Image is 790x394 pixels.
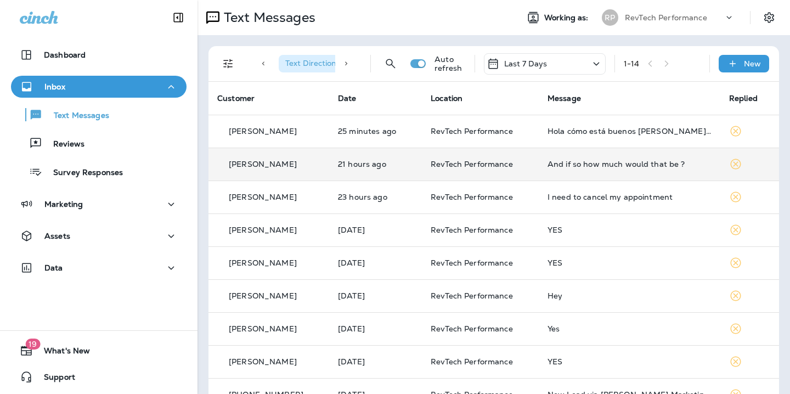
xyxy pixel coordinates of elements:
[380,53,402,75] button: Search Messages
[42,168,123,178] p: Survey Responses
[11,132,187,155] button: Reviews
[42,139,84,150] p: Reviews
[163,7,194,29] button: Collapse Sidebar
[548,160,712,168] div: And if so how much would that be ?
[338,127,413,136] p: Sep 4, 2025 11:10 AM
[217,93,255,103] span: Customer
[44,200,83,209] p: Marketing
[229,226,297,234] p: [PERSON_NAME]
[602,9,618,26] div: RP
[11,103,187,126] button: Text Messages
[229,160,297,168] p: [PERSON_NAME]
[229,291,297,300] p: [PERSON_NAME]
[431,357,513,367] span: RevTech Performance
[338,93,357,103] span: Date
[338,193,413,201] p: Sep 3, 2025 12:12 PM
[44,82,65,91] p: Inbox
[431,192,513,202] span: RevTech Performance
[338,357,413,366] p: Sep 1, 2025 11:19 AM
[33,346,90,359] span: What's New
[431,291,513,301] span: RevTech Performance
[33,373,75,386] span: Support
[338,324,413,333] p: Sep 1, 2025 03:24 PM
[338,258,413,267] p: Sep 3, 2025 11:19 AM
[11,366,187,388] button: Support
[431,159,513,169] span: RevTech Performance
[25,339,40,350] span: 19
[729,93,758,103] span: Replied
[548,127,712,136] div: Hola cómo está buenos días , puedo hacerle una llamada?
[548,193,712,201] div: I need to cancel my appointment
[11,340,187,362] button: 19What's New
[548,291,712,300] div: Hey
[338,291,413,300] p: Sep 1, 2025 05:06 PM
[431,225,513,235] span: RevTech Performance
[548,93,581,103] span: Message
[548,258,712,267] div: YES
[43,111,109,121] p: Text Messages
[11,257,187,279] button: Data
[338,160,413,168] p: Sep 3, 2025 01:54 PM
[431,258,513,268] span: RevTech Performance
[338,226,413,234] p: Sep 3, 2025 11:29 AM
[435,55,465,72] p: Auto refresh
[285,58,373,68] span: Text Direction : Incoming
[11,44,187,66] button: Dashboard
[431,324,513,334] span: RevTech Performance
[229,127,297,136] p: [PERSON_NAME]
[548,324,712,333] div: Yes
[229,357,297,366] p: [PERSON_NAME]
[759,8,779,27] button: Settings
[217,53,239,75] button: Filters
[548,357,712,366] div: YES
[229,258,297,267] p: [PERSON_NAME]
[625,13,707,22] p: RevTech Performance
[624,59,640,68] div: 1 - 14
[11,225,187,247] button: Assets
[44,50,86,59] p: Dashboard
[44,232,70,240] p: Assets
[544,13,591,22] span: Working as:
[431,93,462,103] span: Location
[431,126,513,136] span: RevTech Performance
[229,324,297,333] p: [PERSON_NAME]
[229,193,297,201] p: [PERSON_NAME]
[504,59,548,68] p: Last 7 Days
[44,263,63,272] p: Data
[279,55,391,72] div: Text Direction:Incoming
[548,226,712,234] div: YES
[11,160,187,183] button: Survey Responses
[219,9,315,26] p: Text Messages
[11,193,187,215] button: Marketing
[744,59,761,68] p: New
[11,76,187,98] button: Inbox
